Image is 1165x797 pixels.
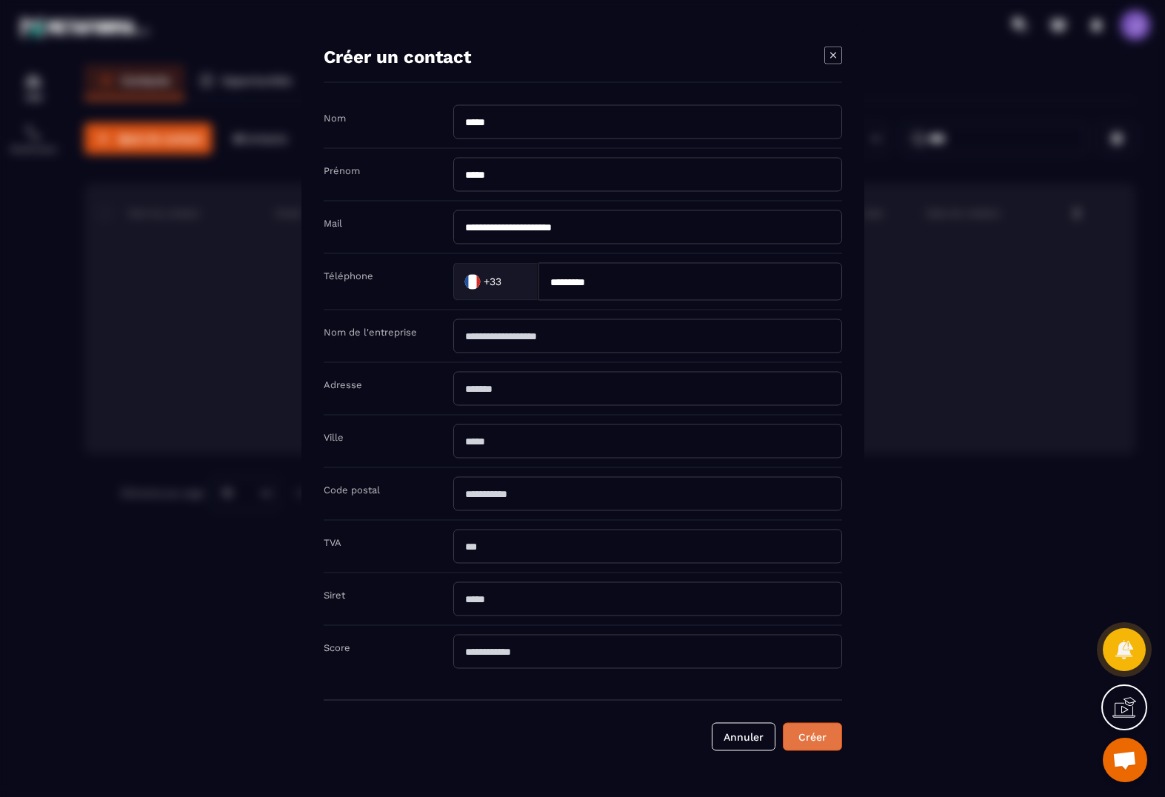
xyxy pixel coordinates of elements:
[783,723,842,751] button: Créer
[324,484,380,496] label: Code postal
[324,432,344,443] label: Ville
[324,327,417,338] label: Nom de l'entreprise
[324,590,345,601] label: Siret
[453,263,538,301] div: Search for option
[483,274,501,289] span: +33
[504,270,523,293] input: Search for option
[324,537,341,548] label: TVA
[712,723,775,751] button: Annuler
[324,218,342,229] label: Mail
[324,165,360,176] label: Prénom
[1103,738,1147,782] div: Ouvrir le chat
[324,379,362,390] label: Adresse
[457,267,487,296] img: Country Flag
[324,113,346,124] label: Nom
[324,47,471,67] h4: Créer un contact
[324,270,373,281] label: Téléphone
[324,642,350,653] label: Score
